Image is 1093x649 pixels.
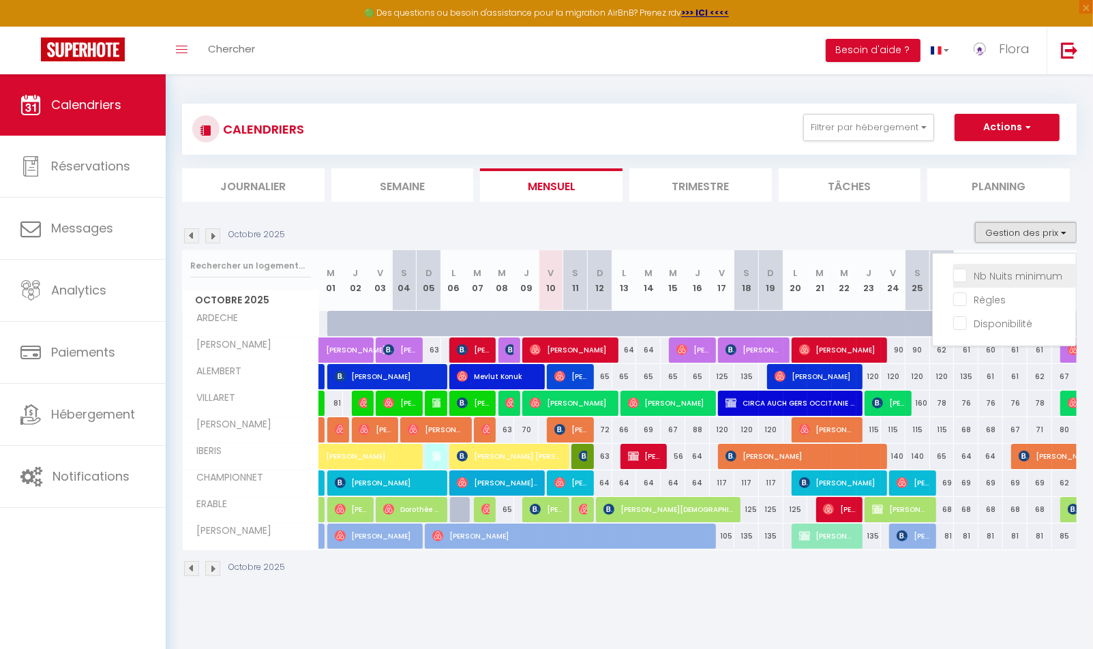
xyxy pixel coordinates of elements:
div: 72 [588,417,612,442]
abbr: D [425,267,432,280]
div: 81 [1028,524,1052,549]
th: 16 [685,250,710,311]
div: 120 [759,417,783,442]
div: 64 [661,470,685,496]
div: 90 [881,337,905,363]
div: 64 [954,444,978,469]
div: 81 [930,524,955,549]
div: 71 [1028,417,1052,442]
div: 62 [930,337,955,363]
div: 69 [978,470,1003,496]
span: Calendriers [51,96,121,113]
a: [PERSON_NAME] [319,444,344,470]
span: [PERSON_NAME] [725,337,783,363]
div: 65 [661,364,685,389]
div: 76 [954,391,978,416]
div: 135 [954,364,978,389]
div: 76 [1003,391,1028,416]
span: Octobre 2025 [183,290,318,310]
span: [PERSON_NAME] [185,337,275,352]
span: [PERSON_NAME] [481,417,490,442]
div: 64 [685,444,710,469]
li: Mensuel [480,168,623,202]
abbr: V [377,267,383,280]
li: Trimestre [629,168,772,202]
span: Chercher [208,42,255,56]
span: [PERSON_NAME] [725,443,881,469]
div: 115 [930,417,955,442]
th: 30 [1028,250,1052,311]
div: 140 [905,444,930,469]
div: 76 [978,391,1003,416]
span: Paiements [51,344,115,361]
th: 25 [905,250,930,311]
span: [PERSON_NAME] [PERSON_NAME] [457,443,563,469]
strong: >>> ICI <<<< [681,7,729,18]
span: [PERSON_NAME] [432,390,440,416]
div: 65 [636,364,661,389]
span: [PERSON_NAME] [554,470,587,496]
div: 69 [1028,470,1052,496]
span: [PERSON_NAME] [554,417,587,442]
span: [PERSON_NAME] [554,363,587,389]
abbr: J [866,267,871,280]
span: [PERSON_NAME] [335,496,368,522]
div: 120 [881,364,905,389]
div: 115 [881,417,905,442]
th: 08 [490,250,514,311]
div: 65 [930,444,955,469]
span: Egb [GEOGRAPHIC_DATA] [359,390,367,416]
span: [PERSON_NAME] [408,417,465,442]
div: 135 [856,524,881,549]
div: 117 [734,470,759,496]
span: Réservations [51,157,130,175]
div: 61 [1028,337,1052,363]
div: 64 [612,337,637,363]
div: 85 [1052,524,1077,549]
div: 67 [661,417,685,442]
input: Rechercher un logement... [190,254,311,278]
div: 135 [759,524,783,549]
span: [PERSON_NAME] Queralt [457,390,490,416]
abbr: S [743,267,749,280]
th: 04 [392,250,417,311]
th: 05 [417,250,441,311]
span: [PERSON_NAME] [628,390,710,416]
th: 26 [930,250,955,311]
li: Planning [927,168,1070,202]
span: [PERSON_NAME] [505,390,513,416]
span: [PERSON_NAME] [530,390,612,416]
div: 125 [734,497,759,522]
div: 70 [514,417,539,442]
button: Actions [955,114,1060,141]
div: 63 [417,337,441,363]
button: Filtrer par hébergement [803,114,934,141]
abbr: L [451,267,455,280]
span: ARDECHE [185,311,242,326]
th: 29 [1003,250,1028,311]
div: 115 [856,417,881,442]
div: 125 [759,497,783,522]
span: Messages [51,220,113,237]
span: ERABLE [185,497,236,512]
span: [PERSON_NAME] [579,443,587,469]
abbr: S [572,267,578,280]
span: [PERSON_NAME] [799,417,856,442]
span: [PERSON_NAME] / ACADEMIE FRATELLINI [872,496,929,522]
span: [PERSON_NAME] [432,523,710,549]
th: 20 [783,250,808,311]
abbr: L [623,267,627,280]
span: [PERSON_NAME] [326,436,451,462]
div: 64 [685,470,710,496]
div: 68 [954,497,978,522]
span: [PERSON_NAME] [185,524,275,539]
div: 81 [1003,524,1028,549]
th: 24 [881,250,905,311]
span: [PERSON_NAME] [335,470,441,496]
div: 64 [588,470,612,496]
span: [PERSON_NAME] [823,496,856,522]
div: 62 [1052,470,1077,496]
abbr: D [597,267,603,280]
span: [PERSON_NAME] [530,496,563,522]
th: 03 [368,250,392,311]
